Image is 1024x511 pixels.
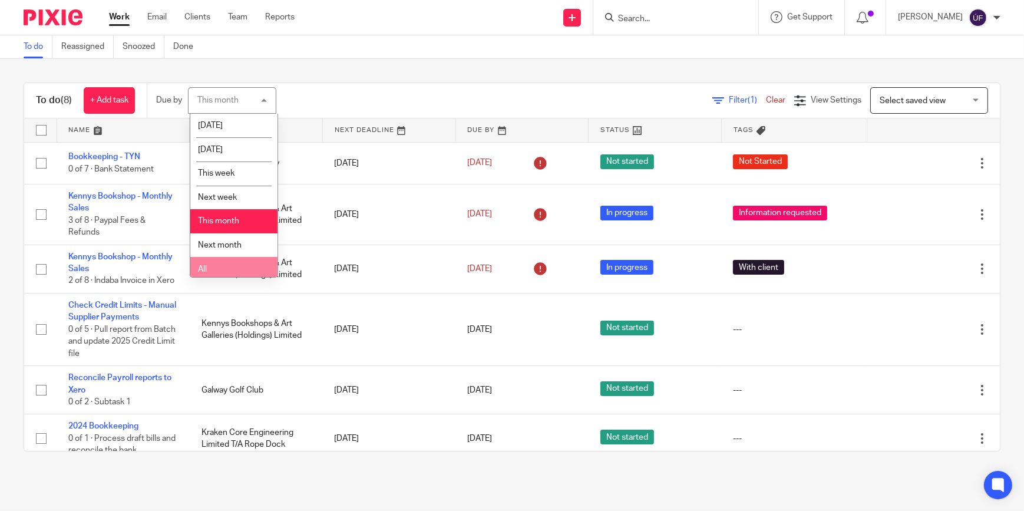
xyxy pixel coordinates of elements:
[600,430,654,444] span: Not started
[322,293,455,365] td: [DATE]
[173,35,202,58] a: Done
[198,193,237,202] span: Next week
[733,384,855,396] div: ---
[156,94,182,106] p: Due by
[733,154,788,169] span: Not Started
[68,422,138,430] a: 2024 Bookkeeping
[322,366,455,414] td: [DATE]
[68,374,171,394] a: Reconcile Payroll reports to Xero
[787,13,833,21] span: Get Support
[68,192,173,212] a: Kennys Bookshop - Monthly Sales
[322,184,455,245] td: [DATE]
[467,434,492,443] span: [DATE]
[190,293,323,365] td: Kennys Bookshops & Art Galleries (Holdings) Limited
[811,96,861,104] span: View Settings
[109,11,130,23] a: Work
[61,95,72,105] span: (8)
[617,14,723,25] input: Search
[265,11,295,23] a: Reports
[880,97,946,105] span: Select saved view
[766,96,785,104] a: Clear
[147,11,167,23] a: Email
[184,11,210,23] a: Clients
[123,35,164,58] a: Snoozed
[322,414,455,463] td: [DATE]
[197,96,239,104] div: This month
[68,253,173,273] a: Kennys Bookshop - Monthly Sales
[68,216,146,237] span: 3 of 8 · Paypal Fees & Refunds
[600,381,654,396] span: Not started
[600,260,653,275] span: In progress
[467,265,492,273] span: [DATE]
[68,398,131,406] span: 0 of 2 · Subtask 1
[68,434,176,455] span: 0 of 1 · Process draft bills and reconcile the bank
[198,146,223,154] span: [DATE]
[898,11,963,23] p: [PERSON_NAME]
[190,414,323,463] td: Kraken Core Engineering Limited T/A Rope Dock
[68,277,174,285] span: 2 of 8 · Indaba Invoice in Xero
[198,169,234,177] span: This week
[733,324,855,335] div: ---
[733,433,855,444] div: ---
[61,35,114,58] a: Reassigned
[600,154,654,169] span: Not started
[600,206,653,220] span: In progress
[68,325,176,358] span: 0 of 5 · Pull report from Batch and update 2025 Credit Limit file
[322,142,455,184] td: [DATE]
[467,386,492,394] span: [DATE]
[68,301,176,321] a: Check Credit Limits - Manual Supplier Payments
[24,35,52,58] a: To do
[467,210,492,219] span: [DATE]
[84,87,135,114] a: + Add task
[322,245,455,293] td: [DATE]
[190,366,323,414] td: Galway Golf Club
[467,159,492,167] span: [DATE]
[198,265,207,273] span: All
[24,9,82,25] img: Pixie
[969,8,987,27] img: svg%3E
[729,96,766,104] span: Filter
[198,241,242,249] span: Next month
[228,11,247,23] a: Team
[600,321,654,335] span: Not started
[198,217,239,225] span: This month
[467,325,492,334] span: [DATE]
[68,153,140,161] a: Bookkeeping - TYN
[68,165,154,173] span: 0 of 7 · Bank Statement
[734,127,754,133] span: Tags
[733,260,784,275] span: With client
[733,206,827,220] span: Information requested
[748,96,757,104] span: (1)
[198,121,223,130] span: [DATE]
[36,94,72,107] h1: To do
